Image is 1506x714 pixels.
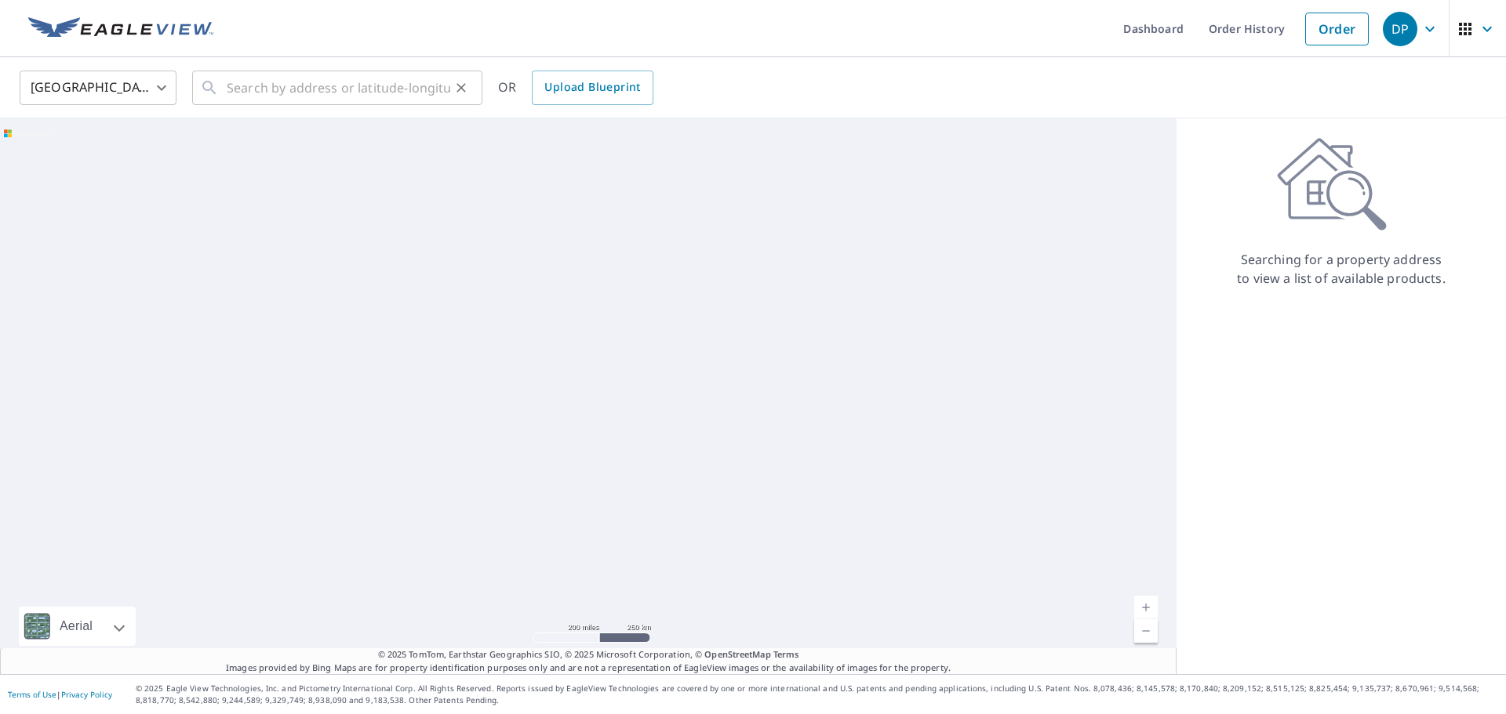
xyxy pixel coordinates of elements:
[136,683,1498,706] p: © 2025 Eagle View Technologies, Inc. and Pictometry International Corp. All Rights Reserved. Repo...
[773,648,799,660] a: Terms
[1134,619,1158,643] a: Current Level 5, Zoom Out
[28,17,213,41] img: EV Logo
[61,689,112,700] a: Privacy Policy
[498,71,653,105] div: OR
[544,78,640,97] span: Upload Blueprint
[1134,596,1158,619] a: Current Level 5, Zoom In
[704,648,770,660] a: OpenStreetMap
[1383,12,1417,46] div: DP
[8,690,112,699] p: |
[19,607,136,646] div: Aerial
[227,66,450,110] input: Search by address or latitude-longitude
[378,648,799,661] span: © 2025 TomTom, Earthstar Geographics SIO, © 2025 Microsoft Corporation, ©
[532,71,653,105] a: Upload Blueprint
[8,689,56,700] a: Terms of Use
[55,607,97,646] div: Aerial
[450,77,472,99] button: Clear
[1305,13,1369,45] a: Order
[1236,250,1446,288] p: Searching for a property address to view a list of available products.
[20,66,176,110] div: [GEOGRAPHIC_DATA]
